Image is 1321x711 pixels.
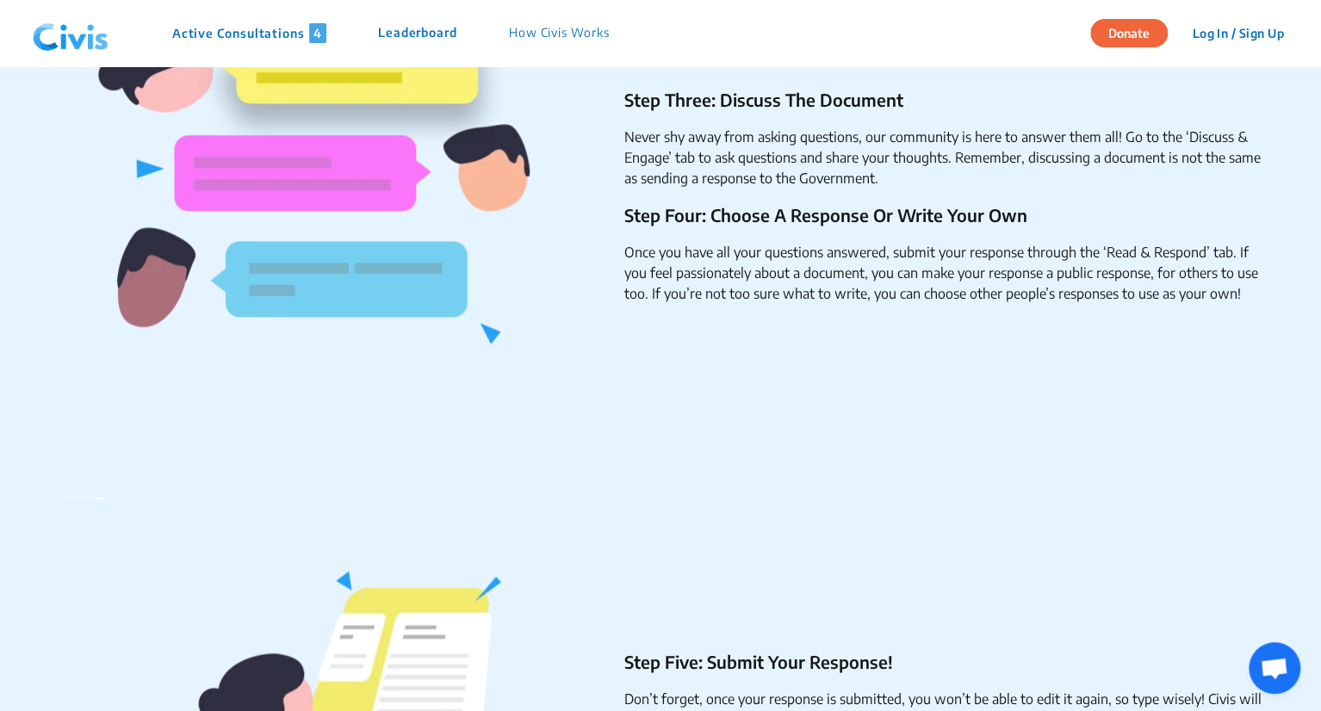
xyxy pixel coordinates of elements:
[624,242,1269,304] li: Once you have all your questions answered, submit your response through the ‘Read & Respond’ tab....
[624,648,1269,674] p: Step Five: Submit Your Response!
[378,23,457,43] p: Leaderboard
[509,23,610,43] p: How Civis Works
[1181,20,1295,46] button: Log In / Sign Up
[26,8,115,59] img: navlogo.png
[624,202,1269,228] p: Step Four: Choose A Response Or Write Your Own
[1090,23,1181,40] a: Donate
[309,23,326,43] span: 4
[1090,19,1168,47] button: Donate
[624,127,1269,189] li: Never shy away from asking questions, our community is here to answer them all! Go to the ‘Discus...
[624,87,1269,113] p: Step Three: Discuss The Document
[1249,642,1300,694] div: Open chat
[172,23,326,43] p: Active Consultations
